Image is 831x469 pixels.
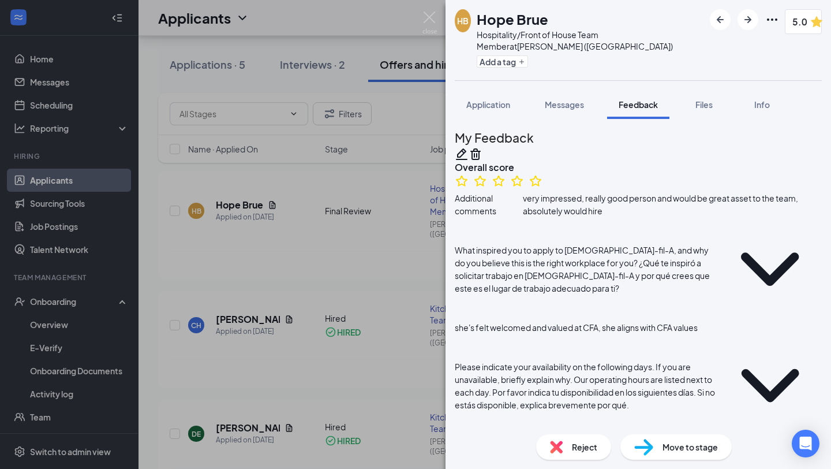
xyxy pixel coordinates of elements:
button: ArrowLeftNew [710,9,731,30]
svg: ArrowRight [741,13,755,27]
svg: StarBorder [455,174,469,188]
span: Application [466,99,510,110]
span: Feedback [619,99,658,110]
h1: Hope Brue [477,9,548,29]
div: Open Intercom Messenger [792,430,819,457]
span: Messages [545,99,584,110]
h2: My Feedback [455,128,822,147]
span: she's felt welcomed and valued at CFA, she aligns with CFA values [455,322,698,333]
span: Additional comments [455,192,523,217]
div: HB [457,15,469,27]
svg: StarBorder [529,174,542,188]
button: PlusAdd a tag [477,55,528,68]
svg: StarBorder [473,174,487,188]
span: Files [695,99,713,110]
svg: StarBorder [510,174,524,188]
svg: ChevronDown [718,334,822,437]
span: Info [754,99,770,110]
svg: Pencil [455,147,469,161]
svg: ArrowLeftNew [713,13,727,27]
svg: Plus [518,58,525,65]
svg: Ellipses [765,13,779,27]
span: 5.0 [792,14,807,29]
svg: Trash [469,147,482,161]
div: Please indicate your availability on the following days. If you are unavailable, briefly explain ... [455,360,716,411]
span: Reject [572,441,597,453]
span: very impressed, really good person and would be great asset to the team, absolutely would hire [523,192,822,217]
h3: Overall score [455,161,822,174]
span: Move to stage [662,441,718,453]
svg: StarBorder [492,174,506,188]
div: Hospitality/Front of House Team Member at [PERSON_NAME] ([GEOGRAPHIC_DATA]) [477,29,704,52]
svg: ChevronDown [718,217,822,321]
button: ArrowRight [738,9,758,30]
div: What inspired you to apply to [DEMOGRAPHIC_DATA]-fil-A, and why do you believe this is the right ... [455,244,716,295]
